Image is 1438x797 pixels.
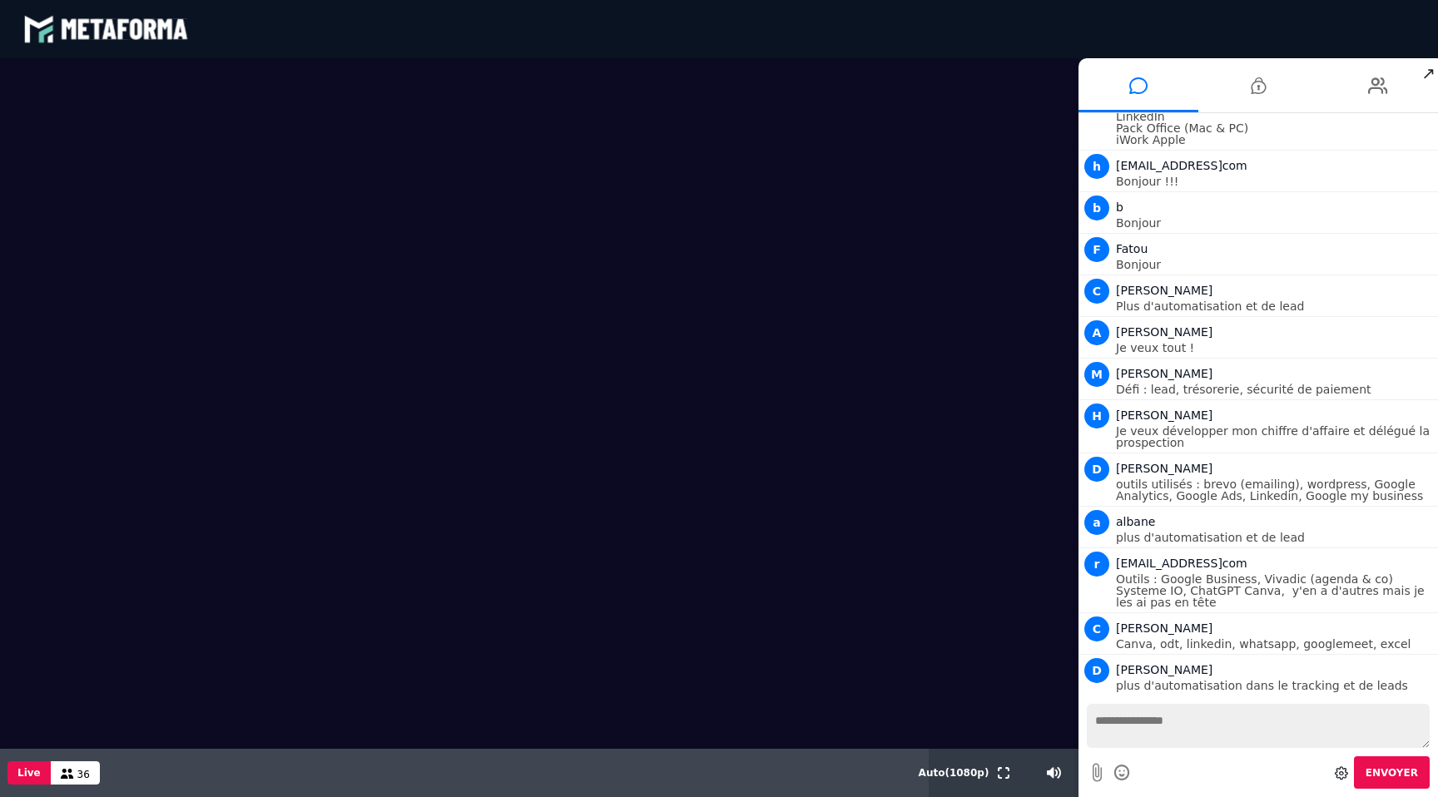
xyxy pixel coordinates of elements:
button: Auto(1080p) [915,749,993,797]
span: [PERSON_NAME] [1116,462,1212,475]
span: b [1116,200,1123,214]
button: Envoyer [1354,756,1430,789]
p: Défi : lead, trésorerie, sécurité de paiement [1116,384,1434,395]
span: albane [1116,515,1155,528]
span: H [1084,403,1109,428]
span: [PERSON_NAME] [1116,621,1212,635]
p: Outils : Google Business, Vivadic (agenda & co) Systeme IO, ChatGPT Canva, y'en a d'autres mais j... [1116,573,1434,608]
span: 36 [77,769,90,780]
p: Bonjour !!! [1116,176,1434,187]
span: [PERSON_NAME] [1116,663,1212,676]
span: r [1084,552,1109,577]
span: D [1084,457,1109,482]
span: h [1084,154,1109,179]
p: Canva, odt, linkedin, whatsapp, googlemeet, excel [1116,638,1434,650]
span: Fatou [1116,242,1148,255]
span: ↗ [1419,58,1438,88]
span: Auto ( 1080 p) [919,767,989,779]
span: [PERSON_NAME] [1116,408,1212,422]
span: [EMAIL_ADDRESS]com [1116,159,1247,172]
p: Je veux tout ! [1116,342,1434,354]
span: [EMAIL_ADDRESS]com [1116,557,1247,570]
span: A [1084,320,1109,345]
span: [PERSON_NAME] [1116,284,1212,297]
span: a [1084,510,1109,535]
p: plus d'automatisation dans le tracking et de leads [1116,680,1434,691]
span: C [1084,279,1109,304]
span: b [1084,196,1109,220]
span: F [1084,237,1109,262]
span: C [1084,616,1109,641]
p: Plus d'automatisation et de lead [1116,300,1434,312]
span: [PERSON_NAME] [1116,325,1212,339]
span: D [1084,658,1109,683]
p: Téléphone, Ordi, LinkedIn Pack Office (Mac & PC) iWork Apple [1116,87,1434,146]
p: Je veux développer mon chiffre d'affaire et délégué la prospection [1116,425,1434,448]
p: plus d'automatisation et de lead [1116,532,1434,543]
p: outils utilisés : brevo (emailing), wordpress, Google Analytics, Google Ads, Linkedin, Google my ... [1116,478,1434,502]
span: Envoyer [1366,767,1418,779]
p: Bonjour [1116,217,1434,229]
span: [PERSON_NAME] [1116,367,1212,380]
span: M [1084,362,1109,387]
p: Bonjour [1116,259,1434,270]
button: Live [7,761,51,785]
